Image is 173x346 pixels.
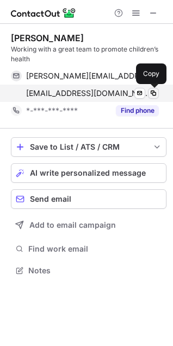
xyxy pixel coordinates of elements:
button: Reveal Button [116,105,159,116]
button: Send email [11,189,166,209]
span: Send email [30,195,71,203]
div: Working with a great team to promote children’s health [11,44,166,64]
span: [EMAIL_ADDRESS][DOMAIN_NAME] [26,88,151,98]
button: save-profile-one-click [11,137,166,157]
span: Find work email [28,244,162,254]
span: Add to email campaign [29,221,116,229]
button: Notes [11,263,166,278]
button: Find work email [11,241,166,257]
span: AI write personalized message [30,169,146,177]
span: [PERSON_NAME][EMAIL_ADDRESS][PERSON_NAME][DOMAIN_NAME] [26,71,151,81]
span: Notes [28,266,162,275]
button: Add to email campaign [11,215,166,235]
div: Save to List / ATS / CRM [30,143,147,151]
div: [PERSON_NAME] [11,33,84,43]
button: AI write personalized message [11,163,166,183]
img: ContactOut v5.3.10 [11,7,76,20]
